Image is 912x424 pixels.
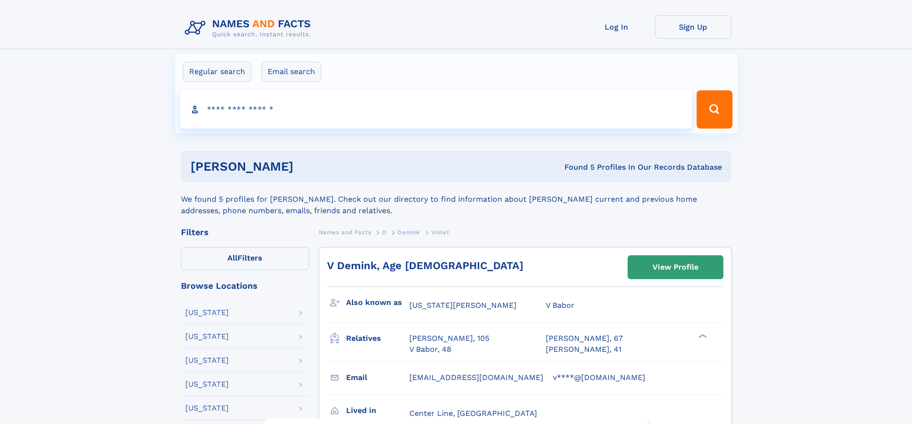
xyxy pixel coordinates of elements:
[227,253,237,262] span: All
[697,90,732,129] button: Search Button
[546,333,623,344] a: [PERSON_NAME], 67
[655,15,732,39] a: Sign Up
[578,15,655,39] a: Log In
[261,62,321,82] label: Email search
[429,162,722,173] div: Found 5 Profiles In Our Records Database
[185,404,229,412] div: [US_STATE]
[546,344,621,355] a: [PERSON_NAME], 41
[628,256,723,279] a: View Profile
[397,226,420,238] a: Demink
[346,294,409,311] h3: Also known as
[382,226,387,238] a: D
[185,381,229,388] div: [US_STATE]
[181,182,732,217] div: We found 5 profiles for [PERSON_NAME]. Check out our directory to find information about [PERSON_...
[346,330,409,347] h3: Relatives
[181,15,319,41] img: Logo Names and Facts
[185,309,229,316] div: [US_STATE]
[185,357,229,364] div: [US_STATE]
[183,62,251,82] label: Regular search
[409,301,517,310] span: [US_STATE][PERSON_NAME]
[181,282,309,290] div: Browse Locations
[185,333,229,340] div: [US_STATE]
[409,409,537,418] span: Center Line, [GEOGRAPHIC_DATA]
[319,226,372,238] a: Names and Facts
[696,333,708,339] div: ❯
[397,229,420,236] span: Demink
[180,90,693,129] input: search input
[653,256,698,278] div: View Profile
[346,370,409,386] h3: Email
[546,301,574,310] span: V Babor
[181,228,309,237] div: Filters
[346,402,409,419] h3: Lived in
[431,229,450,236] span: Violet
[409,344,451,355] a: V Babor, 48
[327,260,523,272] a: V Demink, Age [DEMOGRAPHIC_DATA]
[181,247,309,270] label: Filters
[409,373,543,382] span: [EMAIL_ADDRESS][DOMAIN_NAME]
[409,333,489,344] a: [PERSON_NAME], 105
[191,161,429,173] h1: [PERSON_NAME]
[382,229,387,236] span: D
